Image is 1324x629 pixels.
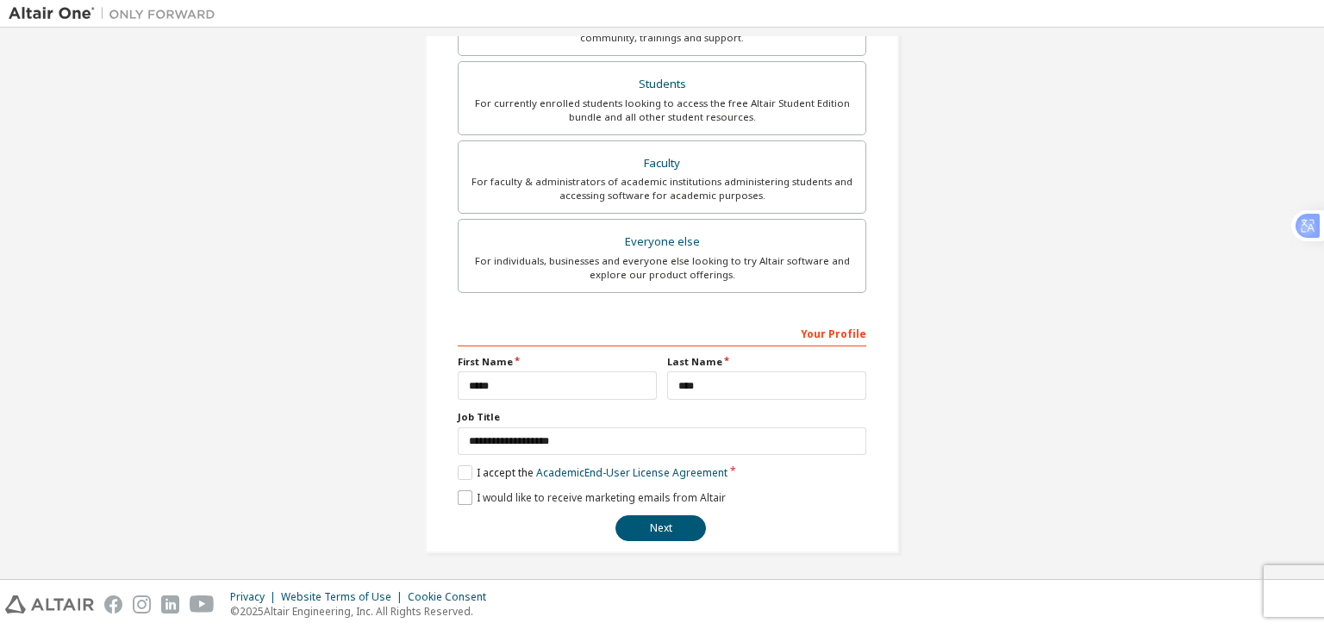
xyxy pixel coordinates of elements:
[615,515,706,541] button: Next
[469,152,855,176] div: Faculty
[469,254,855,282] div: For individuals, businesses and everyone else looking to try Altair software and explore our prod...
[458,490,726,505] label: I would like to receive marketing emails from Altair
[469,97,855,124] div: For currently enrolled students looking to access the free Altair Student Edition bundle and all ...
[281,590,408,604] div: Website Terms of Use
[458,465,728,480] label: I accept the
[458,319,866,346] div: Your Profile
[458,410,866,424] label: Job Title
[536,465,728,480] a: Academic End-User License Agreement
[5,595,94,613] img: altair_logo.svg
[133,595,151,613] img: instagram.svg
[161,595,179,613] img: linkedin.svg
[469,72,855,97] div: Students
[9,5,224,22] img: Altair One
[667,355,866,369] label: Last Name
[230,590,281,604] div: Privacy
[104,595,122,613] img: facebook.svg
[230,604,496,619] p: © 2025 Altair Engineering, Inc. All Rights Reserved.
[469,230,855,254] div: Everyone else
[458,355,657,369] label: First Name
[190,595,215,613] img: youtube.svg
[408,590,496,604] div: Cookie Consent
[469,175,855,202] div: For faculty & administrators of academic institutions administering students and accessing softwa...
